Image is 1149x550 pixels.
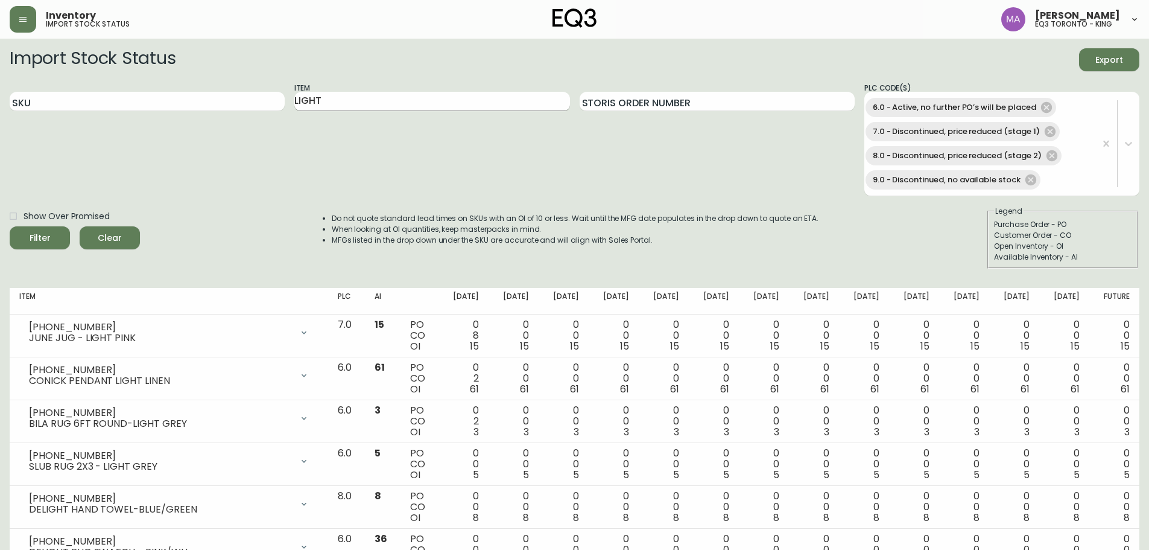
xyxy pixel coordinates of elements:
div: 0 0 [498,319,529,352]
span: 5 [623,468,629,482]
span: 8.0 - Discontinued, price reduced (stage 2) [866,149,1049,162]
th: [DATE] [889,288,939,315]
span: 8 [723,511,729,525]
th: [DATE] [589,288,639,315]
div: 0 0 [949,448,980,481]
div: 0 0 [799,362,829,395]
div: 0 0 [498,362,529,395]
span: 61 [470,382,479,396]
span: 15 [770,339,779,353]
span: OI [410,468,420,482]
div: 0 0 [799,491,829,523]
span: 61 [920,382,929,396]
div: 0 0 [698,491,729,523]
span: 8 [573,511,579,525]
div: 0 0 [799,448,829,481]
span: 61 [970,382,980,396]
span: 5 [573,468,579,482]
span: 61 [670,382,679,396]
div: 0 0 [1049,362,1080,395]
div: 0 0 [698,405,729,438]
div: 0 0 [1099,362,1130,395]
div: [PHONE_NUMBER] [29,322,292,333]
span: 8 [473,511,479,525]
span: 5 [873,468,879,482]
span: 61 [570,382,579,396]
span: 5 [823,468,829,482]
span: 5 [673,468,679,482]
div: PO CO [410,319,429,352]
span: 15 [1021,339,1030,353]
span: 3 [674,425,679,439]
div: 0 0 [598,319,629,352]
div: 0 0 [648,405,679,438]
span: Export [1089,53,1130,68]
span: Show Over Promised [24,210,110,223]
th: AI [365,288,400,315]
span: 15 [375,318,384,331]
span: 3 [473,425,479,439]
div: 0 0 [648,362,679,395]
div: [PHONE_NUMBER] [29,536,292,547]
span: 5 [973,468,980,482]
td: 6.0 [328,400,365,443]
span: 8 [973,511,980,525]
span: 8 [773,511,779,525]
span: 61 [820,382,829,396]
th: [DATE] [939,288,989,315]
div: 0 0 [899,405,929,438]
div: 0 0 [548,319,579,352]
img: 4f0989f25cbf85e7eb2537583095d61e [1001,7,1025,31]
div: Open Inventory - OI [994,241,1132,252]
span: 8 [823,511,829,525]
span: 61 [520,382,529,396]
td: 7.0 [328,315,365,357]
div: PO CO [410,405,429,438]
span: 15 [570,339,579,353]
div: CONICK PENDANT LIGHT LINEN [29,376,292,386]
span: 5 [523,468,529,482]
div: [PHONE_NUMBER]JUNE JUG - LIGHT PINK [19,319,318,346]
div: 0 0 [1099,448,1130,481]
span: 61 [375,360,385,374]
div: PO CO [410,362,429,395]
div: [PHONE_NUMBER]CONICK PENDANT LIGHT LINEN [19,362,318,389]
div: JUNE JUG - LIGHT PINK [29,333,292,344]
td: 8.0 [328,486,365,529]
div: Customer Order - CO [994,230,1132,241]
span: OI [410,339,420,353]
div: 0 0 [598,491,629,523]
th: Future [1089,288,1139,315]
div: 0 0 [698,319,729,352]
span: 3 [874,425,879,439]
div: 0 0 [598,405,629,438]
span: 8 [523,511,529,525]
div: 0 0 [698,448,729,481]
div: Filter [30,231,51,246]
span: 8 [873,511,879,525]
span: 15 [920,339,929,353]
img: logo [552,8,597,28]
th: [DATE] [1039,288,1089,315]
div: 0 0 [999,362,1030,395]
span: 15 [670,339,679,353]
span: OI [410,425,420,439]
div: 0 0 [949,405,980,438]
div: 0 2 [448,362,479,395]
div: 0 0 [999,319,1030,352]
div: [PHONE_NUMBER] [29,365,292,376]
div: 0 0 [749,319,779,352]
div: Available Inventory - AI [994,252,1132,263]
div: 0 0 [448,491,479,523]
span: 61 [1071,382,1080,396]
div: 0 0 [648,491,679,523]
span: 3 [824,425,829,439]
div: PO CO [410,491,429,523]
button: Filter [10,226,70,249]
div: DELIGHT HAND TOWEL-BLUE/GREEN [29,504,292,515]
div: 0 0 [899,319,929,352]
span: 61 [720,382,729,396]
span: 3 [1074,425,1080,439]
span: 5 [723,468,729,482]
span: 15 [620,339,629,353]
